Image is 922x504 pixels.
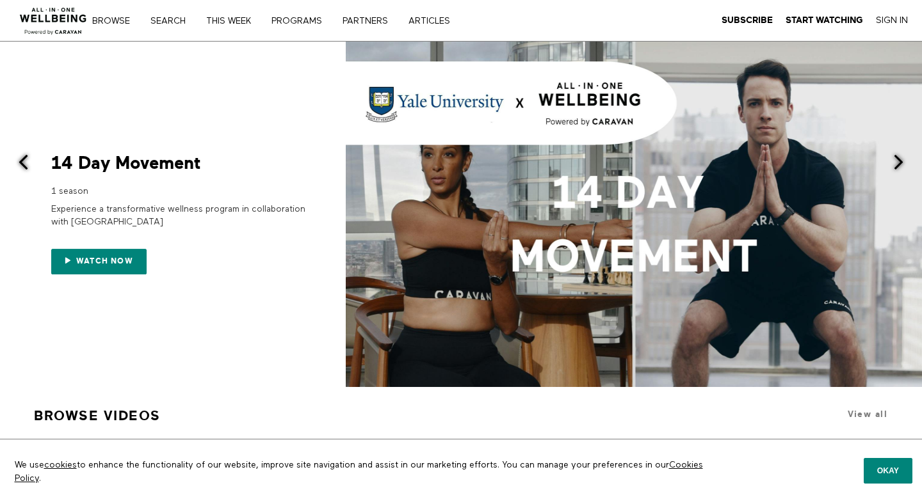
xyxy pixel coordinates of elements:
[722,15,773,26] a: Subscribe
[146,17,199,26] a: Search
[44,461,77,469] a: cookies
[34,402,161,429] a: Browse Videos
[202,17,264,26] a: THIS WEEK
[786,15,863,26] a: Start Watching
[101,14,476,27] nav: Primary
[5,449,724,494] p: We use to enhance the functionality of our website, improve site navigation and assist in our mar...
[88,17,143,26] a: Browse
[267,17,336,26] a: PROGRAMS
[404,17,464,26] a: ARTICLES
[338,17,401,26] a: PARTNERS
[848,409,887,419] a: View all
[15,461,703,482] a: Cookies Policy
[786,15,863,25] strong: Start Watching
[864,458,912,484] button: Okay
[876,15,908,26] a: Sign In
[722,15,773,25] strong: Subscribe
